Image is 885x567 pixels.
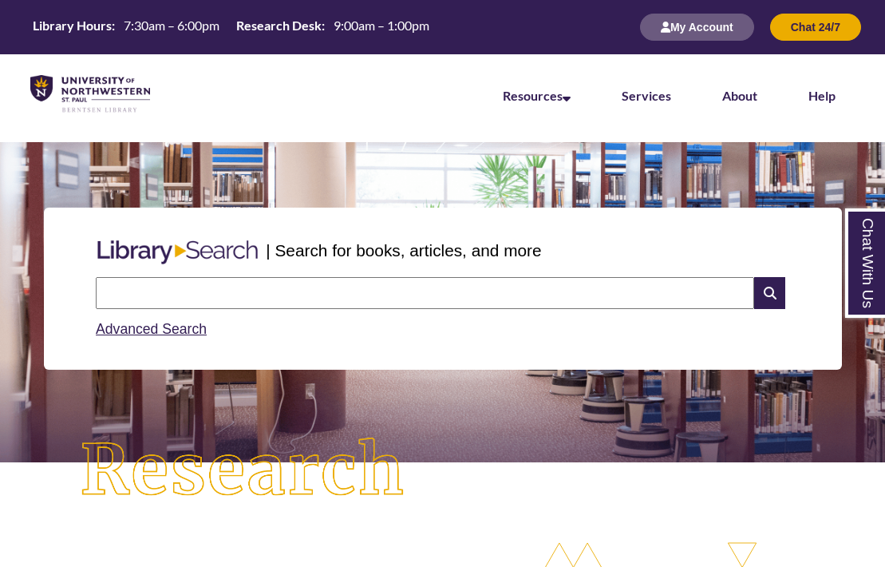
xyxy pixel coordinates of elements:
[44,402,442,540] img: Research
[770,20,861,34] a: Chat 24/7
[96,321,207,337] a: Advanced Search
[503,88,571,103] a: Resources
[622,88,671,103] a: Services
[640,20,754,34] a: My Account
[89,234,266,271] img: Libary Search
[26,17,436,38] a: Hours Today
[754,277,784,309] i: Search
[26,17,436,37] table: Hours Today
[30,75,150,113] img: UNWSP Library Logo
[640,14,754,41] button: My Account
[334,18,429,33] span: 9:00am – 1:00pm
[808,88,836,103] a: Help
[26,17,117,34] th: Library Hours:
[266,238,541,263] p: | Search for books, articles, and more
[230,17,327,34] th: Research Desk:
[722,88,757,103] a: About
[770,14,861,41] button: Chat 24/7
[124,18,219,33] span: 7:30am – 6:00pm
